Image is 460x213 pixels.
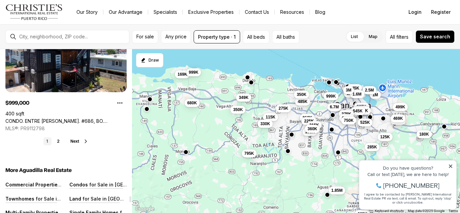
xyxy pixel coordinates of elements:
[302,128,318,136] button: 198K
[307,126,317,132] span: 360K
[309,122,319,128] span: 315K
[136,53,163,67] button: Start drawing
[263,113,278,121] button: 115K
[297,92,306,97] span: 350K
[187,100,197,106] span: 680K
[339,110,354,118] button: 375K
[185,99,200,107] button: 680K
[230,106,245,114] button: 350K
[70,139,89,144] button: Next
[305,125,320,133] button: 360K
[353,92,362,97] span: 1.6M
[377,133,393,141] button: 125K
[236,94,251,102] button: 349K
[239,95,249,100] span: 349K
[302,115,312,120] span: 310K
[363,31,383,43] label: Map
[194,30,240,43] button: Property type · 1
[353,108,363,114] span: 545K
[54,137,62,145] a: 2
[28,32,84,38] span: [PHONE_NUMBER]
[278,106,288,111] span: 275K
[132,30,158,43] button: For sale
[391,117,406,125] button: 900K
[391,114,406,122] button: 469K
[417,130,432,138] button: 180K
[81,196,156,202] p: for Sale in [GEOGRAPHIC_DATA]
[360,120,370,125] span: 525K
[305,129,315,135] span: 198K
[344,118,354,123] span: 750K
[233,107,243,112] span: 350K
[148,7,183,17] a: Specialists
[242,149,257,157] button: 795K
[69,196,81,202] p: Land
[365,143,380,151] button: 285K
[341,116,356,125] button: 750K
[5,182,135,187] a: Commercial Properties for Sale in [GEOGRAPHIC_DATA]
[7,22,97,26] div: Call or text [DATE], we are here to help!
[7,15,97,20] div: Do you have questions?
[165,34,187,39] span: Any price
[431,9,451,15] span: Register
[347,110,357,115] span: 240K
[346,31,363,43] label: List
[295,98,310,106] button: 485K
[327,103,342,111] button: 6.7M
[408,9,422,15] span: Login
[354,103,369,111] button: 227K
[183,7,239,17] a: Exclusive Properties
[396,33,408,40] span: filters
[34,196,109,202] p: for Sale in [GEOGRAPHIC_DATA]
[298,99,307,104] span: 485K
[310,7,331,17] a: Blog
[390,33,395,40] span: All
[419,132,429,137] span: 180K
[372,92,378,98] span: 1M
[300,114,315,122] button: 310K
[362,86,377,94] button: 2.5M
[103,7,148,17] a: Our Advantage
[5,118,127,124] a: CONDO. ENTRE OLAS CARR. #686, BO. PUERTO NUEVO, VEGA BAJA PR, 00694
[395,104,405,110] span: 499K
[244,151,254,156] span: 795K
[329,186,345,194] button: 1.85M
[258,120,273,128] button: 330K
[239,7,274,17] button: Contact Us
[175,70,190,78] button: 169K
[69,196,156,202] a: Land for Sale in [GEOGRAPHIC_DATA]
[386,30,413,43] button: Allfilters
[358,118,373,127] button: 525K
[88,182,163,187] p: for Sale in [GEOGRAPHIC_DATA]
[370,91,381,99] button: 1M
[43,137,52,145] a: 1
[307,121,322,129] button: 315K
[301,117,317,125] button: 225K
[342,115,352,121] span: 695K
[339,114,354,122] button: 695K
[8,41,96,54] span: I agree to be contacted by [PERSON_NAME] International Real Estate PR via text, call & email. To ...
[5,196,109,202] a: Townhomes for Sale in [GEOGRAPHIC_DATA]
[365,87,374,93] span: 2.5M
[260,121,270,127] span: 330K
[186,68,201,76] button: 999K
[427,5,455,19] button: Register
[71,7,103,17] a: Our Story
[344,90,360,98] button: 1.65M
[420,34,450,39] span: Save search
[341,111,351,117] span: 375K
[347,84,362,92] button: 245K
[404,5,426,19] button: Login
[177,72,187,77] span: 169K
[294,91,309,99] button: 350K
[266,114,275,120] span: 115K
[416,30,455,43] button: Save search
[69,182,163,187] a: Condos for Sale in [GEOGRAPHIC_DATA]
[324,92,339,100] button: 999K
[326,94,336,99] span: 999K
[161,30,191,43] button: Any price
[5,4,63,20] img: logo
[5,182,61,187] p: Commercial Properties
[350,90,364,98] button: 1.6M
